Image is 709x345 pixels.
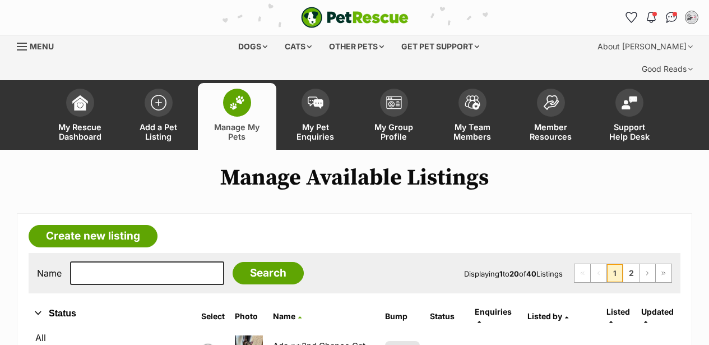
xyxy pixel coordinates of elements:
[591,264,606,282] span: Previous page
[229,95,245,110] img: manage-my-pets-icon-02211641906a0b7f246fdf0571729dbe1e7629f14944591b6c1af311fb30b64b.svg
[642,8,660,26] button: Notifications
[230,303,267,330] th: Photo
[622,8,640,26] a: Favourites
[355,83,433,150] a: My Group Profile
[301,7,409,28] a: PetRescue
[622,96,637,109] img: help-desk-icon-fdf02630f3aa405de69fd3d07c3f3aa587a6932b1a1747fa1d2bba05be0121f9.svg
[276,83,355,150] a: My Pet Enquiries
[606,307,630,325] a: Listed
[425,303,469,330] th: Status
[647,12,656,23] img: notifications-46538b983faf8c2785f20acdc204bb7945ddae34d4c08c2a6579f10ce5e182be.svg
[622,8,701,26] ul: Account quick links
[17,35,62,56] a: Menu
[499,269,503,278] strong: 1
[369,122,419,141] span: My Group Profile
[574,264,590,282] span: First page
[447,122,498,141] span: My Team Members
[301,7,409,28] img: logo-e224e6f780fb5917bec1dbf3a21bbac754714ae5b6737aabdf751b685950b380.svg
[607,264,623,282] span: Page 1
[273,311,295,321] span: Name
[119,83,198,150] a: Add a Pet Listing
[230,35,275,58] div: Dogs
[526,269,536,278] strong: 40
[133,122,184,141] span: Add a Pet Listing
[30,42,54,51] span: Menu
[512,83,590,150] a: Member Resources
[151,95,166,111] img: add-pet-listing-icon-0afa8454b4691262ce3f59096e99ab1cd57d4a30225e0717b998d2c9b9846f56.svg
[640,264,655,282] a: Next page
[393,35,487,58] div: Get pet support
[55,122,105,141] span: My Rescue Dashboard
[198,83,276,150] a: Manage My Pets
[623,264,639,282] a: Page 2
[212,122,262,141] span: Manage My Pets
[37,268,62,278] label: Name
[641,307,674,325] a: Updated
[683,8,701,26] button: My account
[464,269,563,278] span: Displaying to of Listings
[475,307,512,325] a: Enquiries
[527,311,568,321] a: Listed by
[641,307,674,316] span: Updated
[386,96,402,109] img: group-profile-icon-3fa3cf56718a62981997c0bc7e787c4b2cf8bcc04b72c1350f741eb67cf2f40e.svg
[29,306,184,321] button: Status
[277,35,319,58] div: Cats
[590,83,669,150] a: Support Help Desk
[509,269,519,278] strong: 20
[543,95,559,110] img: member-resources-icon-8e73f808a243e03378d46382f2149f9095a855e16c252ad45f914b54edf8863c.svg
[666,12,678,23] img: chat-41dd97257d64d25036548639549fe6c8038ab92f7586957e7f3b1b290dea8141.svg
[526,122,576,141] span: Member Resources
[465,95,480,110] img: team-members-icon-5396bd8760b3fe7c0b43da4ab00e1e3bb1a5d9ba89233759b79545d2d3fc5d0d.svg
[72,95,88,111] img: dashboard-icon-eb2f2d2d3e046f16d808141f083e7271f6b2e854fb5c12c21221c1fb7104beca.svg
[634,58,701,80] div: Good Reads
[686,12,697,23] img: Daniela profile pic
[41,83,119,150] a: My Rescue Dashboard
[290,122,341,141] span: My Pet Enquiries
[527,311,562,321] span: Listed by
[233,262,304,284] input: Search
[574,264,672,283] nav: Pagination
[197,303,229,330] th: Select
[29,225,157,247] a: Create new listing
[590,35,701,58] div: About [PERSON_NAME]
[273,311,302,321] a: Name
[308,96,323,109] img: pet-enquiries-icon-7e3ad2cf08bfb03b45e93fb7055b45f3efa6380592205ae92323e6603595dc1f.svg
[662,8,680,26] a: Conversations
[606,307,630,316] span: Listed
[604,122,655,141] span: Support Help Desk
[381,303,424,330] th: Bump
[321,35,392,58] div: Other pets
[656,264,671,282] a: Last page
[433,83,512,150] a: My Team Members
[475,307,512,316] span: translation missing: en.admin.listings.index.attributes.enquiries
